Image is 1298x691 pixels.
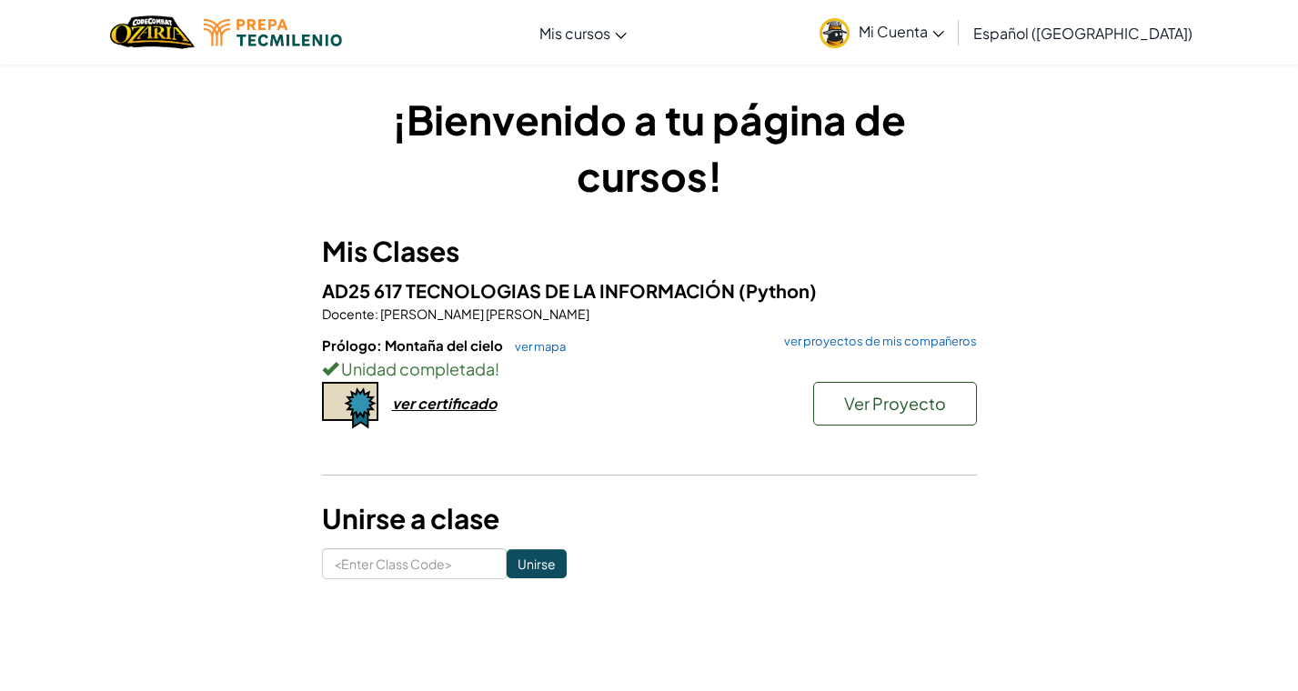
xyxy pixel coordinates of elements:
[392,394,497,413] div: ver certificado
[813,382,977,426] button: Ver Proyecto
[495,358,499,379] span: !
[844,393,946,414] span: Ver Proyecto
[322,91,977,204] h1: ¡Bienvenido a tu página de cursos!
[110,14,195,51] img: Home
[859,22,944,41] span: Mi Cuenta
[322,382,378,429] img: certificate-icon.png
[775,335,977,347] a: ver proyectos de mis compañeros
[820,18,850,48] img: avatar
[322,231,977,272] h3: Mis Clases
[110,14,195,51] a: Ozaria by CodeCombat logo
[322,336,506,354] span: Prólogo: Montaña del cielo
[378,305,589,322] span: [PERSON_NAME] [PERSON_NAME]
[506,339,566,354] a: ver mapa
[322,498,977,539] h3: Unirse a clase
[204,19,342,46] img: Tecmilenio logo
[530,8,636,57] a: Mis cursos
[810,4,953,61] a: Mi Cuenta
[739,279,817,302] span: (Python)
[539,24,610,43] span: Mis cursos
[507,549,567,578] input: Unirse
[973,24,1192,43] span: Español ([GEOGRAPHIC_DATA])
[375,305,378,322] span: :
[964,8,1202,57] a: Español ([GEOGRAPHIC_DATA])
[322,279,739,302] span: AD25 617 TECNOLOGIAS DE LA INFORMACIÓN
[322,305,375,322] span: Docente
[338,358,495,379] span: Unidad completada
[322,394,497,413] a: ver certificado
[322,548,507,579] input: <Enter Class Code>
